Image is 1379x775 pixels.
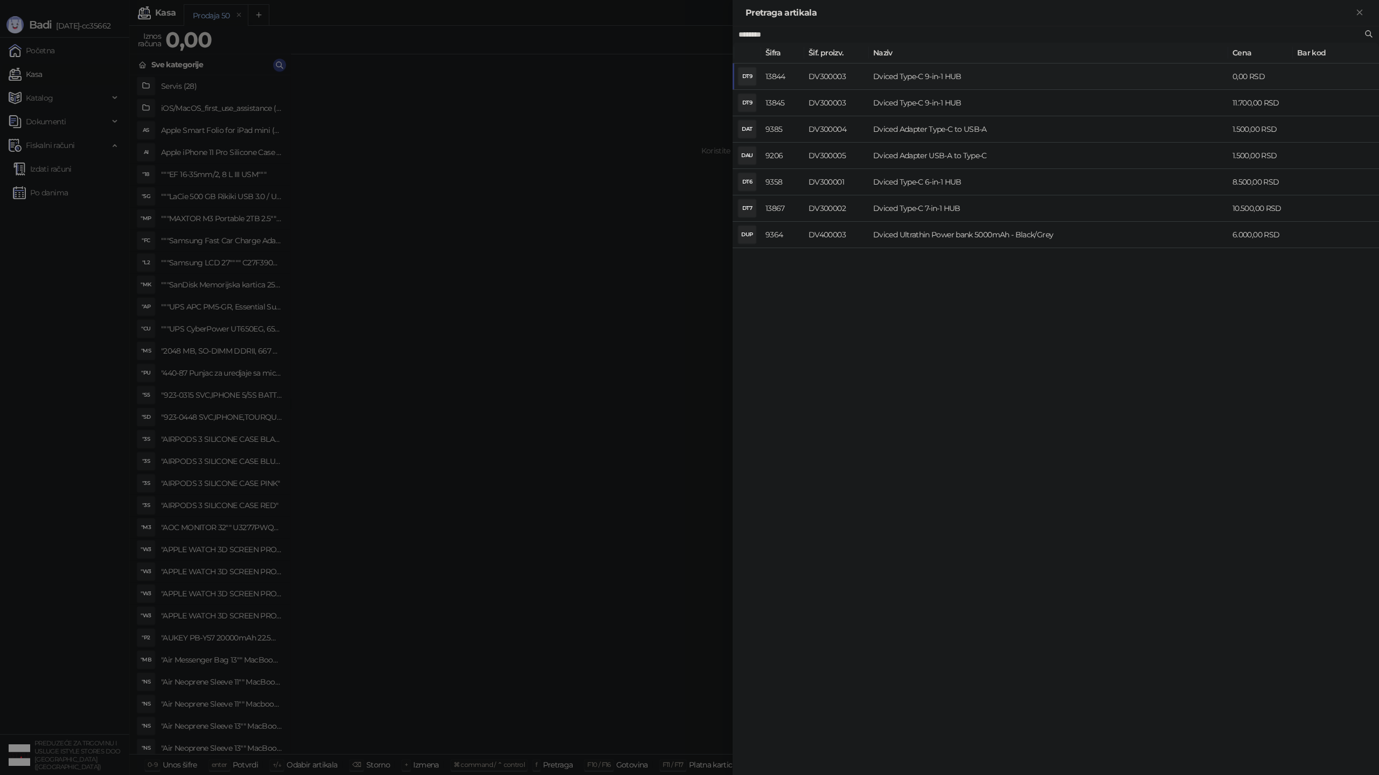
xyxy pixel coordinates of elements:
td: Dviced Type-C 6-in-1 HUB [869,169,1228,195]
td: DV300005 [804,143,869,169]
th: Bar kod [1293,43,1379,64]
td: 11.700,00 RSD [1228,90,1293,116]
div: DAT [739,121,756,138]
th: Naziv [869,43,1228,64]
td: DV300004 [804,116,869,143]
td: Dviced Type-C 7-in-1 HUB [869,195,1228,222]
td: 9385 [761,116,804,143]
th: Cena [1228,43,1293,64]
td: 10.500,00 RSD [1228,195,1293,222]
div: DT7 [739,200,756,217]
td: 0,00 RSD [1228,64,1293,90]
td: 9358 [761,169,804,195]
td: Dviced Ultrathin Power bank 5000mAh - Black/Grey [869,222,1228,248]
div: DUP [739,226,756,243]
td: DV300003 [804,64,869,90]
td: 1.500,00 RSD [1228,143,1293,169]
th: Šifra [761,43,804,64]
td: 9206 [761,143,804,169]
td: 1.500,00 RSD [1228,116,1293,143]
td: DV300002 [804,195,869,222]
td: 13844 [761,64,804,90]
td: DV300003 [804,90,869,116]
div: DT9 [739,94,756,111]
div: DT6 [739,173,756,191]
div: DAU [739,147,756,164]
td: Dviced Adapter USB-A to Type-C [869,143,1228,169]
div: Pretraga artikala [746,6,1353,19]
button: Zatvori [1353,6,1366,19]
td: 13845 [761,90,804,116]
td: 8.500,00 RSD [1228,169,1293,195]
td: 6.000,00 RSD [1228,222,1293,248]
td: DV300001 [804,169,869,195]
td: 13867 [761,195,804,222]
td: 9364 [761,222,804,248]
td: DV400003 [804,222,869,248]
div: DT9 [739,68,756,85]
th: Šif. proizv. [804,43,869,64]
td: Dviced Adapter Type-C to USB-A [869,116,1228,143]
td: Dviced Type-C 9-in-1 HUB [869,64,1228,90]
td: Dviced Type-C 9-in-1 HUB [869,90,1228,116]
